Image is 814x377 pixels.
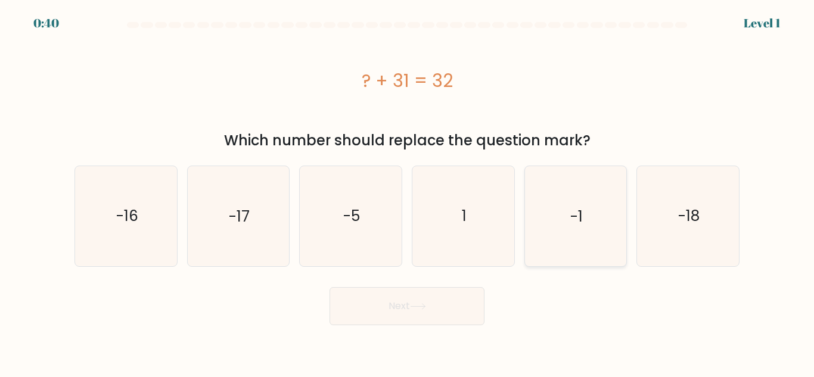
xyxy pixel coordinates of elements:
text: -16 [116,205,138,226]
div: 0:40 [33,14,59,32]
text: -18 [678,205,700,226]
div: Level 1 [744,14,781,32]
button: Next [330,287,484,325]
text: 1 [462,205,467,226]
text: -17 [229,205,250,226]
div: ? + 31 = 32 [74,67,740,94]
div: Which number should replace the question mark? [82,130,732,151]
text: -1 [570,205,583,226]
text: -5 [343,205,360,226]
